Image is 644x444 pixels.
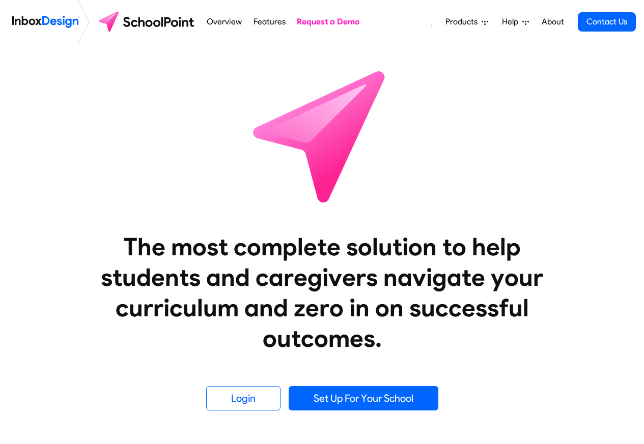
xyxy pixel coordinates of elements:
[539,12,567,32] a: About
[80,231,564,353] heading: The most complete solution to help students and caregivers navigate your curriculum and zero in o...
[289,386,438,410] a: Set Up For Your School
[441,12,492,32] a: Products
[445,16,482,28] span: Products
[250,12,288,32] a: Features
[502,16,522,28] span: Help
[206,386,281,410] a: Login
[578,12,636,32] a: Contact Us
[204,12,245,32] a: Overview
[94,10,201,34] img: schoolpoint logo
[294,12,362,32] a: Request a Demo
[498,12,533,32] a: Help
[231,44,414,227] img: icon_schoolpoint.svg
